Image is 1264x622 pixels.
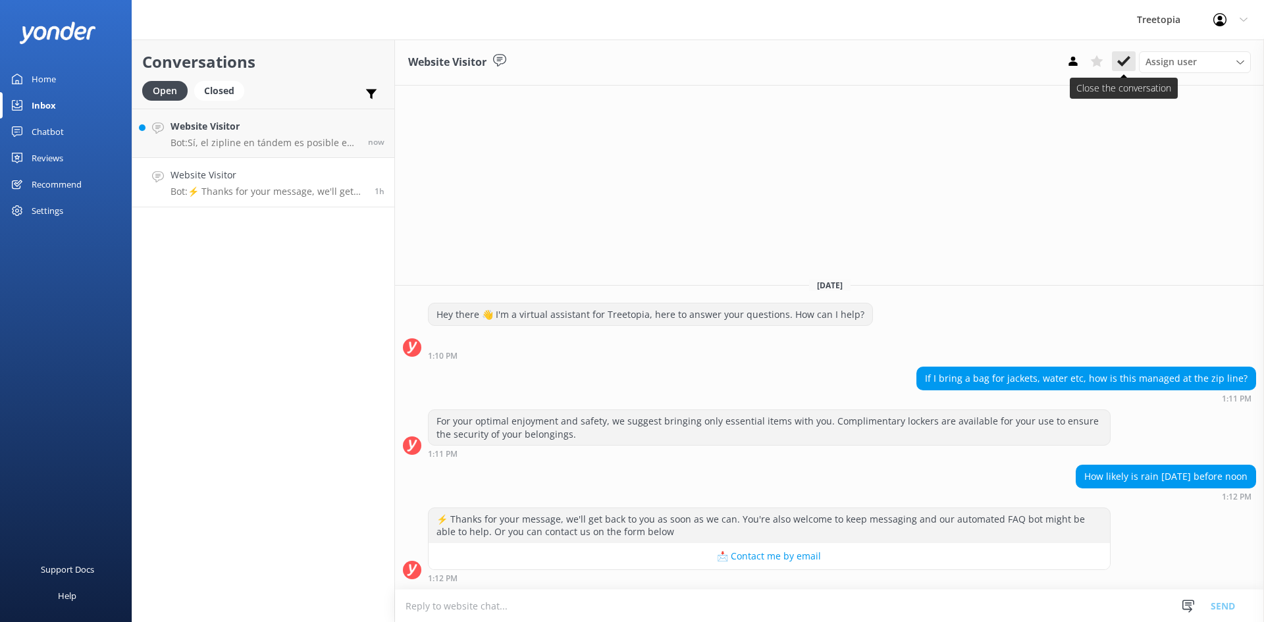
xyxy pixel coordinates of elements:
div: 01:10pm 15-Aug-2025 (UTC -06:00) America/Mexico_City [428,351,873,360]
strong: 1:12 PM [1222,493,1251,501]
img: yonder-white-logo.png [20,22,95,43]
strong: 1:11 PM [1222,395,1251,403]
div: Chatbot [32,118,64,145]
div: 01:12pm 15-Aug-2025 (UTC -06:00) America/Mexico_City [1076,492,1256,501]
strong: 1:10 PM [428,352,458,360]
div: 01:11pm 15-Aug-2025 (UTC -06:00) America/Mexico_City [428,449,1111,458]
div: Closed [194,81,244,101]
a: Website VisitorBot:⚡ Thanks for your message, we'll get back to you as soon as we can. You're als... [132,158,394,207]
span: Assign user [1145,55,1197,69]
p: Bot: Sí, el zipline en tándem es posible en nuestros dos cables más largos. Esta opción está disp... [171,137,358,149]
div: Home [32,66,56,92]
div: Support Docs [41,556,94,583]
p: Bot: ⚡ Thanks for your message, we'll get back to you as soon as we can. You're also welcome to k... [171,186,365,197]
div: How likely is rain [DATE] before noon [1076,465,1255,488]
strong: 1:12 PM [428,575,458,583]
div: Settings [32,197,63,224]
a: Open [142,83,194,97]
h4: Website Visitor [171,119,358,134]
span: 02:13pm 15-Aug-2025 (UTC -06:00) America/Mexico_City [368,136,384,147]
div: Inbox [32,92,56,118]
div: If I bring a bag for jackets, water etc, how is this managed at the zip line? [917,367,1255,390]
h2: Conversations [142,49,384,74]
div: 01:11pm 15-Aug-2025 (UTC -06:00) America/Mexico_City [916,394,1256,403]
div: Recommend [32,171,82,197]
div: Open [142,81,188,101]
span: 01:12pm 15-Aug-2025 (UTC -06:00) America/Mexico_City [375,186,384,197]
button: 📩 Contact me by email [429,543,1110,569]
div: Assign User [1139,51,1251,72]
div: For your optimal enjoyment and safety, we suggest bringing only essential items with you. Complim... [429,410,1110,445]
h4: Website Visitor [171,168,365,182]
div: Hey there 👋 I'm a virtual assistant for Treetopia, here to answer your questions. How can I help? [429,303,872,326]
div: 01:12pm 15-Aug-2025 (UTC -06:00) America/Mexico_City [428,573,1111,583]
span: [DATE] [809,280,851,291]
div: ⚡ Thanks for your message, we'll get back to you as soon as we can. You're also welcome to keep m... [429,508,1110,543]
h3: Website Visitor [408,54,487,71]
div: Help [58,583,76,609]
div: Reviews [32,145,63,171]
strong: 1:11 PM [428,450,458,458]
a: Closed [194,83,251,97]
a: Website VisitorBot:Sí, el zipline en tándem es posible en nuestros dos cables más largos. Esta op... [132,109,394,158]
